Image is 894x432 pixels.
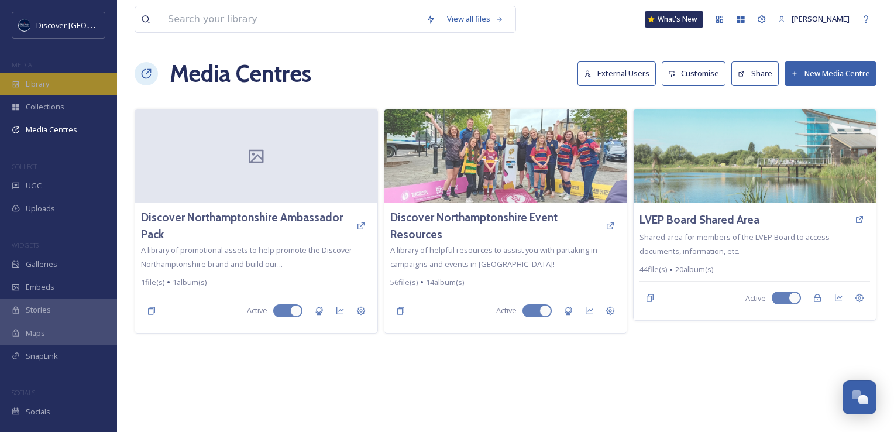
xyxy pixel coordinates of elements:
span: Discover [GEOGRAPHIC_DATA] [36,19,143,30]
span: Uploads [26,203,55,214]
span: Socials [26,406,50,417]
span: SOCIALS [12,388,35,397]
a: What's New [645,11,703,28]
span: 56 file(s) [390,277,418,288]
span: 44 file(s) [639,264,667,275]
span: 1 album(s) [173,277,207,288]
span: Media Centres [26,124,77,135]
span: Embeds [26,282,54,293]
a: Discover Northamptonshire Event Resources [390,209,600,243]
span: Library [26,78,49,90]
h1: Media Centres [170,56,311,91]
img: Untitled%20design%20%282%29.png [19,19,30,31]
span: Maps [26,328,45,339]
a: Discover Northamptonshire Ambassador Pack [141,209,350,243]
button: New Media Centre [785,61,876,85]
span: Shared area for members of the LVEP Board to access documents, information, etc. [639,232,830,256]
span: Active [496,305,517,316]
span: [PERSON_NAME] [792,13,850,24]
img: shared%20image.jpg [384,109,627,203]
span: UGC [26,180,42,191]
span: MEDIA [12,60,32,69]
span: Active [247,305,267,316]
span: Stories [26,304,51,316]
span: Collections [26,101,64,112]
button: External Users [577,61,656,85]
span: 14 album(s) [426,277,464,288]
span: A library of helpful resources to assist you with partaking in campaigns and events in [GEOGRAPHI... [390,245,597,269]
button: Share [731,61,779,85]
button: Customise [662,61,726,85]
a: Customise [662,61,732,85]
a: LVEP Board Shared Area [639,211,759,228]
a: External Users [577,61,662,85]
span: Galleries [26,259,57,270]
span: 20 album(s) [675,264,713,275]
input: Search your library [162,6,420,32]
span: A library of promotional assets to help promote the Discover Northamptonshire brand and build our... [141,245,352,269]
img: Stanwick%20Lakes.jpg [634,109,876,203]
button: Open Chat [843,380,876,414]
a: [PERSON_NAME] [772,8,855,30]
span: Active [745,293,766,304]
span: WIDGETS [12,241,39,249]
a: View all files [441,8,510,30]
span: 1 file(s) [141,277,164,288]
span: SnapLink [26,351,58,362]
span: COLLECT [12,162,37,171]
